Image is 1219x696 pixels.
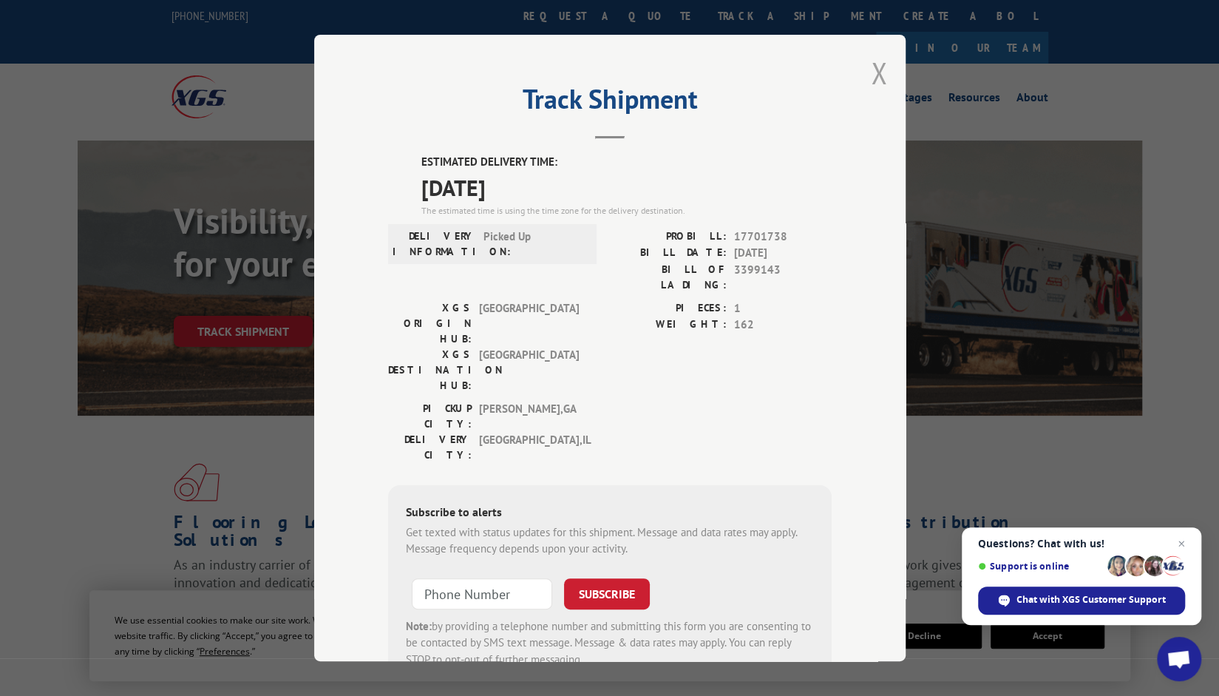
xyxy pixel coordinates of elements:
[388,347,472,393] label: XGS DESTINATION HUB:
[871,53,887,92] button: Close modal
[406,503,814,524] div: Subscribe to alerts
[479,401,579,432] span: [PERSON_NAME] , GA
[610,262,727,293] label: BILL OF LADING:
[406,619,432,633] strong: Note:
[406,618,814,669] div: by providing a telephone number and submitting this form you are consenting to be contacted by SM...
[734,317,832,334] span: 162
[388,401,472,432] label: PICKUP CITY:
[734,262,832,293] span: 3399143
[1172,535,1190,553] span: Close chat
[978,538,1185,550] span: Questions? Chat with us!
[479,347,579,393] span: [GEOGRAPHIC_DATA]
[412,578,552,609] input: Phone Number
[734,300,832,317] span: 1
[564,578,650,609] button: SUBSCRIBE
[610,317,727,334] label: WEIGHT:
[1016,593,1166,607] span: Chat with XGS Customer Support
[734,245,832,262] span: [DATE]
[610,300,727,317] label: PIECES:
[388,89,832,117] h2: Track Shipment
[978,587,1185,615] div: Chat with XGS Customer Support
[421,171,832,204] span: [DATE]
[734,229,832,246] span: 17701738
[1157,637,1201,681] div: Open chat
[978,561,1102,572] span: Support is online
[388,432,472,463] label: DELIVERY CITY:
[479,432,579,463] span: [GEOGRAPHIC_DATA] , IL
[610,229,727,246] label: PROBILL:
[406,524,814,558] div: Get texted with status updates for this shipment. Message and data rates may apply. Message frequ...
[610,245,727,262] label: BILL DATE:
[388,300,472,347] label: XGS ORIGIN HUB:
[479,300,579,347] span: [GEOGRAPHIC_DATA]
[483,229,583,260] span: Picked Up
[393,229,476,260] label: DELIVERY INFORMATION:
[421,154,832,171] label: ESTIMATED DELIVERY TIME:
[421,204,832,217] div: The estimated time is using the time zone for the delivery destination.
